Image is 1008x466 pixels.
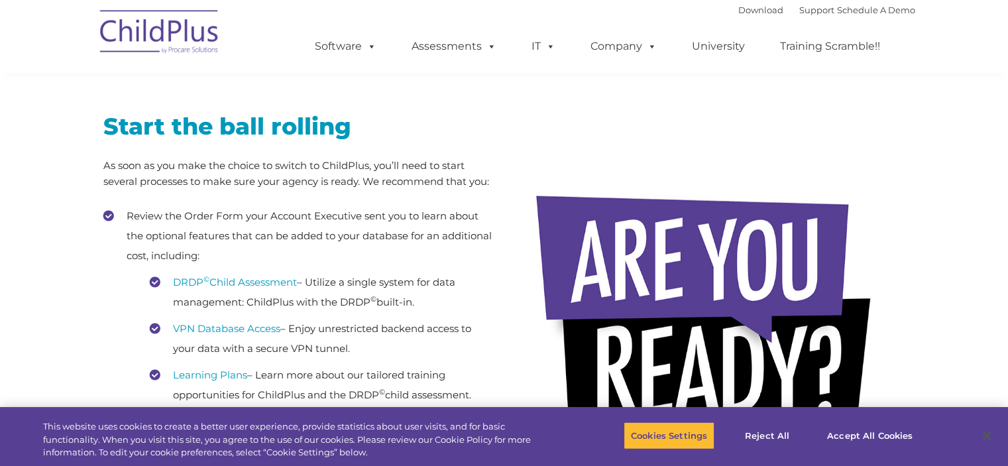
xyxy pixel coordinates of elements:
[820,422,920,449] button: Accept All Cookies
[173,322,280,335] a: VPN Database Access
[43,420,555,459] div: This website uses cookies to create a better user experience, provide statistics about user visit...
[173,276,297,288] a: DRDP©Child Assessment
[738,5,915,15] font: |
[203,274,209,284] sup: ©
[799,5,834,15] a: Support
[93,1,226,67] img: ChildPlus by Procare Solutions
[518,33,569,60] a: IT
[767,33,893,60] a: Training Scramble!!
[379,387,385,396] sup: ©
[972,421,1001,450] button: Close
[103,111,494,141] h2: Start the ball rolling
[150,319,494,359] li: – Enjoy unrestricted backend access to your data with a secure VPN tunnel.
[173,369,247,381] a: Learning Plans
[577,33,670,60] a: Company
[103,158,494,190] p: As soon as you make the choice to switch to ChildPlus, you’ll need to start several processes to ...
[624,422,714,449] button: Cookies Settings
[726,422,809,449] button: Reject All
[738,5,783,15] a: Download
[370,294,376,304] sup: ©
[398,33,510,60] a: Assessments
[837,5,915,15] a: Schedule A Demo
[302,33,390,60] a: Software
[679,33,758,60] a: University
[150,272,494,312] li: – Utilize a single system for data management: ChildPlus with the DRDP built-in.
